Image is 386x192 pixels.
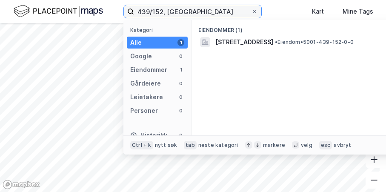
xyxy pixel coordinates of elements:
div: nytt søk [155,142,177,149]
div: tab [184,141,197,149]
div: 1 [177,66,184,73]
div: Google [130,51,152,61]
div: markere [263,142,285,149]
div: Personer [130,106,158,116]
div: 1 [177,39,184,46]
div: esc [319,141,332,149]
div: Alle [130,37,142,48]
a: Mapbox homepage [3,180,40,189]
div: 0 [177,132,184,139]
span: • [275,39,277,45]
div: Eiendommer [130,65,167,75]
div: Gårdeiere [130,78,161,89]
div: 0 [177,94,184,100]
div: avbryt [334,142,351,149]
div: Historikk [130,130,167,140]
div: neste kategori [198,142,238,149]
div: Kontrollprogram for chat [343,151,386,192]
div: 0 [177,80,184,87]
div: 0 [177,107,184,114]
div: Kategori [130,27,188,33]
div: Kart [312,6,324,17]
img: logo.f888ab2527a4732fd821a326f86c7f29.svg [14,4,103,19]
div: Leietakere [130,92,163,102]
div: 0 [177,53,184,60]
div: velg [301,142,312,149]
span: [STREET_ADDRESS] [215,37,273,47]
input: Søk på adresse, matrikkel, gårdeiere, leietakere eller personer [134,5,251,18]
div: Ctrl + k [130,141,153,149]
div: Mine Tags [343,6,373,17]
span: Eiendom • 5001-439-152-0-0 [275,39,354,46]
iframe: Chat Widget [343,151,386,192]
